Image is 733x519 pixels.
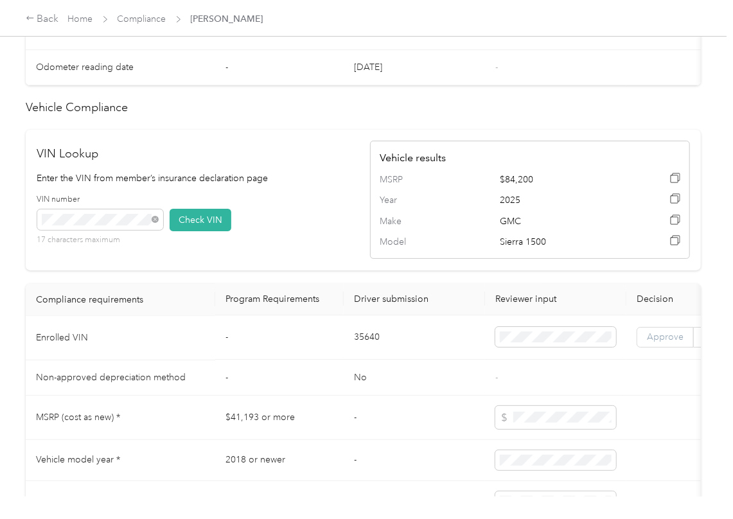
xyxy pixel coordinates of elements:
span: - [495,62,498,73]
p: Enter the VIN from member’s insurance declaration page [37,172,357,185]
span: Odometer reading (in miles) [36,26,151,37]
span: - [495,26,498,37]
td: [DATE] [344,50,485,85]
a: Home [68,13,93,24]
span: Odometer reading date [36,62,134,73]
button: Check VIN [170,209,231,231]
td: Non-approved depreciation method [26,360,215,396]
td: 2018 or newer [215,440,344,482]
th: Reviewer input [485,284,626,316]
label: VIN number [37,194,163,206]
th: Compliance requirements [26,284,215,316]
td: MSRP (cost as new) * [26,396,215,440]
span: Vehicle make * [36,496,96,507]
td: No [344,360,485,396]
span: Enrolled VIN [36,332,88,343]
td: - [215,50,344,85]
td: Vehicle model year * [26,440,215,482]
span: MSRP (cost as new) * [36,412,120,423]
span: [PERSON_NAME] [191,12,263,26]
span: $84,200 [500,173,620,187]
span: Approve [647,332,684,343]
td: - [344,396,485,440]
td: Enrolled VIN [26,316,215,360]
h4: Vehicle results [380,150,680,166]
td: - [215,316,344,360]
span: Make [380,215,434,229]
th: Driver submission [344,284,485,316]
h2: Vehicle Compliance [26,99,701,116]
span: Year [380,193,434,207]
h2: VIN Lookup [37,145,357,163]
a: Compliance [118,13,166,24]
span: Model [380,235,434,249]
td: $41,193 or more [215,396,344,440]
td: - [344,440,485,482]
span: Sierra 1500 [500,235,620,249]
iframe: Everlance-gr Chat Button Frame [661,447,733,519]
td: 35640 [344,316,485,360]
span: 2025 [500,193,620,207]
span: MSRP [380,173,434,187]
p: 17 characters maximum [37,234,163,246]
span: GMC [500,215,620,229]
th: Program Requirements [215,284,344,316]
span: - [495,372,498,383]
td: - [215,360,344,396]
span: Non-approved depreciation method [36,372,186,383]
td: Odometer reading date [26,50,215,85]
span: Vehicle model year * [36,454,120,465]
div: Back [26,12,59,27]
